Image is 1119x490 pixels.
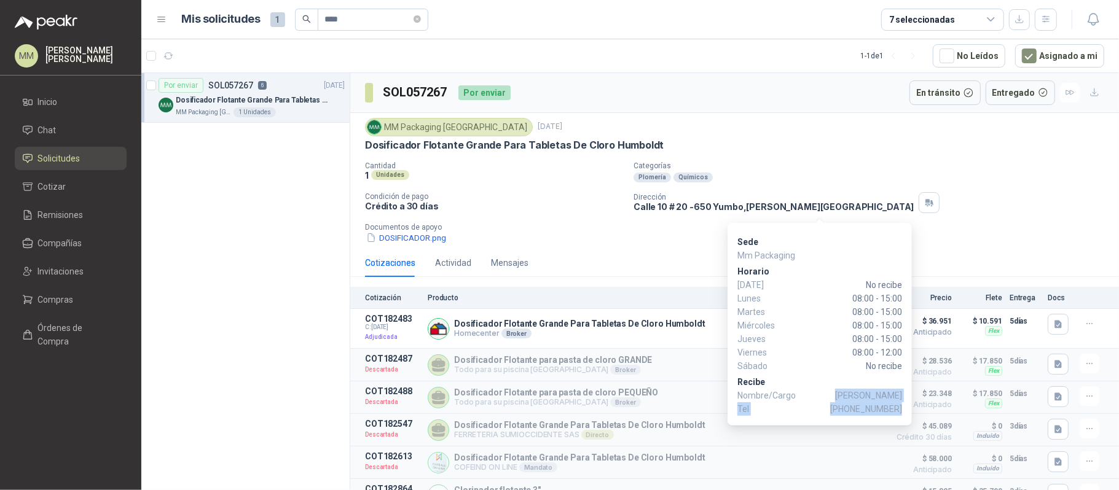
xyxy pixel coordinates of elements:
[1010,451,1040,466] p: 5 días
[933,44,1005,68] button: No Leídos
[365,396,420,408] p: Descartada
[835,389,902,402] span: [PERSON_NAME]
[454,397,658,407] p: Todo para su piscina [GEOGRAPHIC_DATA]
[673,173,713,182] div: Químicos
[1015,44,1104,68] button: Asignado a mi
[365,256,415,270] div: Cotizaciones
[365,419,420,429] p: COT182547
[15,316,127,353] a: Órdenes de Compra
[737,305,787,319] span: Martes
[454,365,652,375] p: Todo para su piscina [GEOGRAPHIC_DATA]
[15,15,77,29] img: Logo peakr
[182,10,261,28] h1: Mis solicitudes
[428,294,883,302] p: Producto
[365,192,624,201] p: Condición de pago
[365,461,420,473] p: Descartada
[959,419,1002,434] p: $ 0
[959,451,1002,466] p: $ 0
[176,107,231,117] p: MM Packaging [GEOGRAPHIC_DATA]
[737,359,787,373] span: Sábado
[890,434,952,441] span: Crédito 30 días
[159,78,203,93] div: Por enviar
[538,121,562,133] p: [DATE]
[973,431,1002,441] div: Incluido
[458,85,511,100] div: Por enviar
[959,314,1002,329] p: $ 10.591
[15,203,127,227] a: Remisiones
[985,399,1002,408] div: Flex
[428,453,449,473] img: Company Logo
[367,120,381,134] img: Company Logo
[365,201,624,211] p: Crédito a 30 días
[365,231,447,244] button: DOSIFICADOR.png
[860,46,923,66] div: 1 - 1 de 1
[365,294,420,302] p: Cotización
[610,397,640,407] div: Broker
[890,354,952,368] span: $ 28.536
[890,466,952,473] span: Anticipado
[15,147,127,170] a: Solicitudes
[959,354,1002,368] p: $ 17.850
[15,231,127,255] a: Compañías
[890,294,952,302] p: Precio
[365,429,420,441] p: Descartada
[435,256,471,270] div: Actividad
[1010,386,1040,401] p: 5 días
[324,80,345,91] p: [DATE]
[38,180,66,193] span: Cotizar
[1048,294,1072,302] p: Docs
[45,46,127,63] p: [PERSON_NAME] [PERSON_NAME]
[15,260,127,283] a: Invitaciones
[634,161,1114,170] p: Categorías
[959,294,1002,302] p: Flete
[890,451,952,466] span: $ 58.000
[985,326,1002,336] div: Flex
[787,346,902,359] span: 08:00 - 12:00
[1010,354,1040,368] p: 5 días
[383,83,449,102] h3: SOL057267
[1010,419,1040,434] p: 3 días
[454,387,658,397] p: Dosificador Flotante para pasta de cloro PEQUEÑO
[634,193,914,201] p: Dirección
[787,359,902,373] span: No recibe
[234,107,276,117] div: 1 Unidades
[737,332,787,346] span: Jueves
[365,223,1114,231] p: Documentos de apoyo
[365,170,369,181] p: 1
[985,366,1002,376] div: Flex
[889,13,955,26] div: 7 seleccionadas
[141,73,350,123] a: Por enviarSOL0572676[DATE] Company LogoDosificador Flotante Grande Para Tabletas De Cloro Humbold...
[365,139,664,152] p: Dosificador Flotante Grande Para Tabletas De Cloro Humboldt
[737,292,787,305] span: Lunes
[890,401,952,408] span: Anticipado
[787,278,902,292] span: No recibe
[890,329,952,336] span: Anticipado
[737,346,787,359] span: Viernes
[1010,314,1040,329] p: 5 días
[973,464,1002,473] div: Incluido
[519,462,557,472] div: Mandato
[365,331,420,343] p: Adjudicada
[38,123,57,137] span: Chat
[270,12,285,27] span: 1
[38,321,115,348] span: Órdenes de Compra
[737,375,902,389] p: Recibe
[365,314,420,324] p: COT182483
[737,265,902,278] p: Horario
[890,368,952,376] span: Anticipado
[454,453,705,462] p: Dosificador Flotante Grande Para Tabletas De Cloro Humboldt
[15,44,38,68] div: MM
[737,249,902,262] p: Mm Packaging
[15,90,127,114] a: Inicio
[454,329,705,338] p: Homecenter
[371,170,409,180] div: Unidades
[15,175,127,198] a: Cotizar
[830,402,902,416] span: [PHONE_NUMBER]
[414,15,421,23] span: close-circle
[15,119,127,142] a: Chat
[38,265,84,278] span: Invitaciones
[302,15,311,23] span: search
[365,324,420,331] span: C: [DATE]
[737,278,787,292] span: [DATE]
[208,81,253,90] p: SOL057267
